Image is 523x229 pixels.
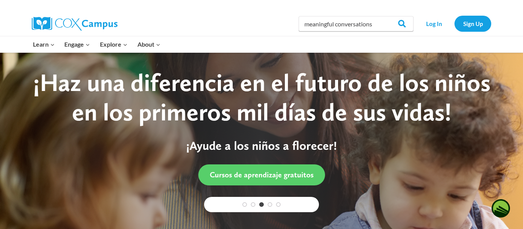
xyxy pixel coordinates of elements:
a: 2 [251,202,255,207]
a: 4 [268,202,272,207]
a: Sign Up [454,16,491,31]
a: 3 [259,202,264,207]
nav: Secondary Navigation [417,16,491,31]
nav: Primary Navigation [28,36,165,52]
p: ¡Ayude a los niños a florecer! [22,138,501,153]
img: Cox Campus [32,17,118,31]
button: Child menu of Engage [60,36,95,52]
span: Cursos de aprendizaje gratuitos [210,170,314,179]
a: 5 [276,202,281,207]
input: Search Cox Campus [299,16,413,31]
div: ¡Haz una diferencia en el futuro de los niños en los primeros mil días de sus vidas! [22,68,501,127]
a: Cursos de aprendizaje gratuitos [198,164,325,185]
button: Child menu of Learn [28,36,60,52]
a: Log In [417,16,451,31]
button: Child menu of Explore [95,36,132,52]
a: 1 [242,202,247,207]
button: Child menu of About [132,36,165,52]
